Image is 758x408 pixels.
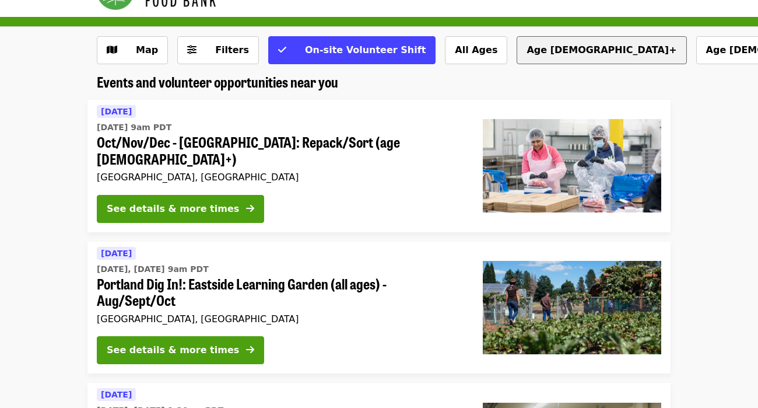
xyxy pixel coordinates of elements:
span: Oct/Nov/Dec - [GEOGRAPHIC_DATA]: Repack/Sort (age [DEMOGRAPHIC_DATA]+) [97,134,464,168]
span: [DATE] [101,249,132,258]
i: arrow-right icon [246,203,254,214]
a: See details for "Oct/Nov/Dec - Beaverton: Repack/Sort (age 10+)" [87,100,671,232]
button: All Ages [445,36,507,64]
span: [DATE] [101,107,132,116]
time: [DATE] 9am PDT [97,121,171,134]
button: Show map view [97,36,168,64]
button: See details & more times [97,336,264,364]
span: On-site Volunteer Shift [305,44,426,55]
div: [GEOGRAPHIC_DATA], [GEOGRAPHIC_DATA] [97,172,464,183]
i: map icon [107,44,117,55]
button: Age [DEMOGRAPHIC_DATA]+ [517,36,686,64]
span: Filters [215,44,249,55]
img: Oct/Nov/Dec - Beaverton: Repack/Sort (age 10+) organized by Oregon Food Bank [483,119,661,212]
span: [DATE] [101,390,132,399]
i: sliders-h icon [187,44,196,55]
span: Map [136,44,158,55]
img: Portland Dig In!: Eastside Learning Garden (all ages) - Aug/Sept/Oct organized by Oregon Food Bank [483,261,661,354]
button: See details & more times [97,195,264,223]
span: Portland Dig In!: Eastside Learning Garden (all ages) - Aug/Sept/Oct [97,276,464,309]
span: Events and volunteer opportunities near you [97,71,338,92]
a: See details for "Portland Dig In!: Eastside Learning Garden (all ages) - Aug/Sept/Oct" [87,242,671,374]
div: [GEOGRAPHIC_DATA], [GEOGRAPHIC_DATA] [97,313,464,325]
i: arrow-right icon [246,344,254,355]
div: See details & more times [107,343,239,357]
button: Filters (0 selected) [177,36,259,64]
i: check icon [278,44,286,55]
time: [DATE], [DATE] 9am PDT [97,263,209,276]
button: On-site Volunteer Shift [268,36,436,64]
div: See details & more times [107,202,239,216]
